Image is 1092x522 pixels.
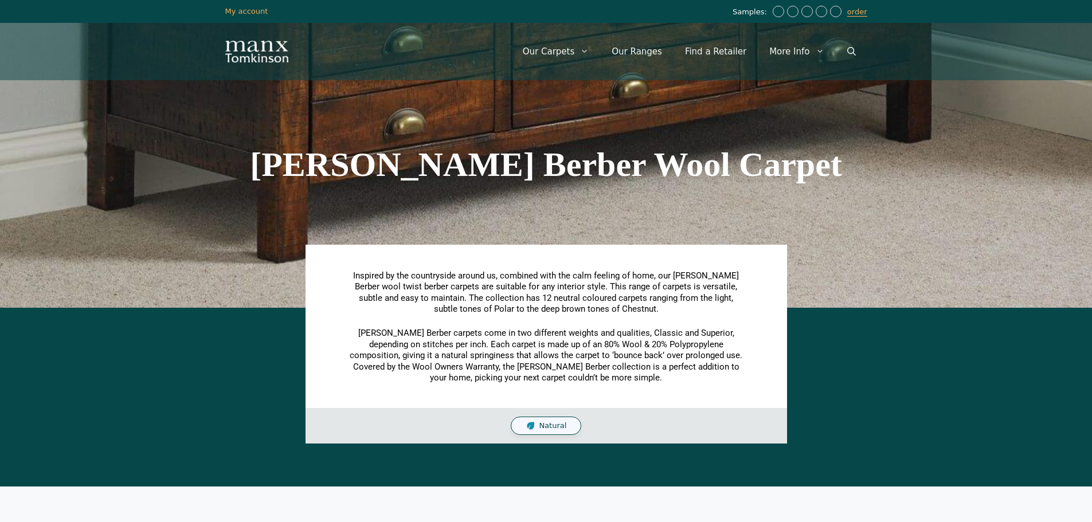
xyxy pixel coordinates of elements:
span: Natural [539,421,566,431]
h1: [PERSON_NAME] Berber Wool Carpet [225,147,867,182]
span: Inspired by the countryside around us, combined with the calm feeling of home, our [PERSON_NAME] ... [353,270,739,315]
a: Our Carpets [511,34,601,69]
a: More Info [758,34,835,69]
span: Samples: [733,7,770,17]
a: Our Ranges [600,34,674,69]
img: Manx Tomkinson [225,41,288,62]
nav: Primary [511,34,867,69]
a: order [847,7,867,17]
a: My account [225,7,268,15]
a: Open Search Bar [836,34,867,69]
a: Find a Retailer [674,34,758,69]
p: [PERSON_NAME] Berber carpets come in two different weights and qualities, Classic and Superior, d... [349,328,744,384]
